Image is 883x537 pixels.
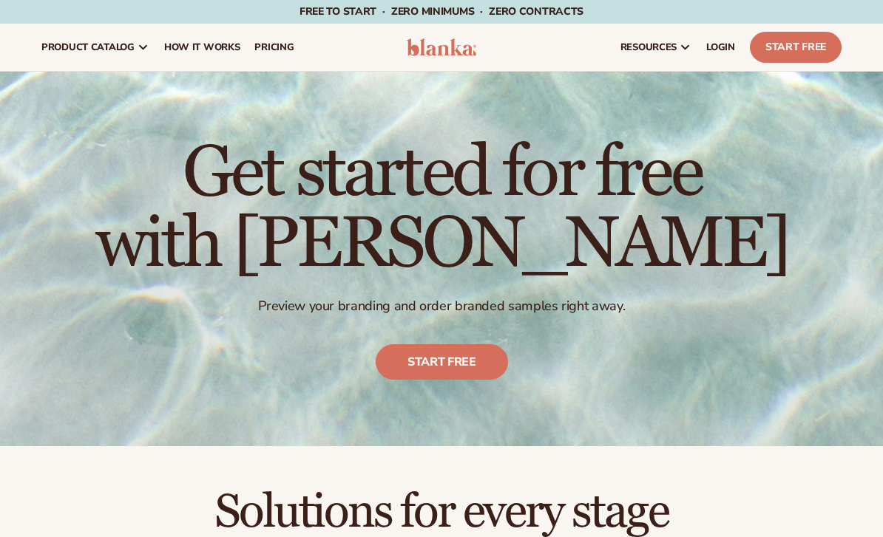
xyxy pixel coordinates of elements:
a: LOGIN [699,24,742,71]
a: product catalog [34,24,157,71]
h1: Get started for free with [PERSON_NAME] [95,138,788,280]
span: LOGIN [706,41,735,53]
span: product catalog [41,41,135,53]
span: How It Works [164,41,240,53]
img: logo [407,38,476,56]
a: How It Works [157,24,248,71]
a: resources [613,24,699,71]
a: Start free [376,344,508,380]
span: Free to start · ZERO minimums · ZERO contracts [300,4,583,18]
h2: Solutions for every stage [41,488,842,537]
a: Start Free [750,32,842,63]
a: pricing [247,24,301,71]
span: resources [620,41,677,53]
span: pricing [254,41,294,53]
p: Preview your branding and order branded samples right away. [95,298,788,315]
